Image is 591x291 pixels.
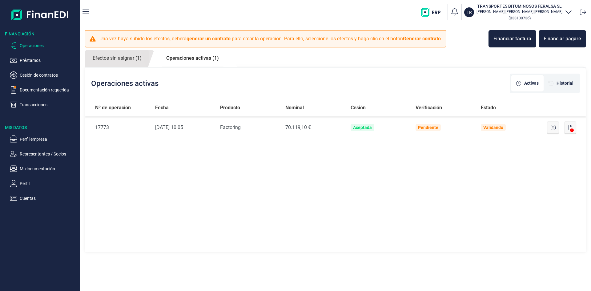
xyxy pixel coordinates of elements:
p: Préstamos [20,57,78,64]
button: Financiar pagaré [539,30,586,47]
button: Financiar factura [488,30,536,47]
button: Préstamos [10,57,78,64]
img: Logo de aplicación [11,5,69,25]
a: Efectos sin asignar (1) [85,50,149,67]
button: Perfil [10,180,78,187]
small: Copiar cif [509,16,531,20]
div: 17773 [95,124,145,131]
span: Historial [557,80,573,87]
button: Perfil empresa [10,135,78,143]
button: Cuentas [10,195,78,202]
span: Estado [481,104,496,111]
a: Operaciones activas (1) [159,50,227,67]
span: Activas [524,80,539,87]
p: Mi documentación [20,165,78,172]
span: Producto [220,104,240,111]
p: Representantes / Socios [20,150,78,158]
p: TR [467,9,472,15]
div: Validando [483,125,503,130]
h2: Operaciones activas [91,79,159,88]
h3: TRANSPORTES BITUMINOSOS FERALSA SL [476,3,562,9]
p: Perfil [20,180,78,187]
span: Nominal [285,104,304,111]
button: TRTRANSPORTES BITUMINOSOS FERALSA SL[PERSON_NAME] [PERSON_NAME] [PERSON_NAME](B33100736) [464,3,572,22]
p: Cuentas [20,195,78,202]
div: 70.119,10 € [285,124,341,131]
div: Financiar pagaré [544,35,581,42]
span: Fecha [155,104,169,111]
p: Operaciones [20,42,78,49]
button: Operaciones [10,42,78,49]
div: [object Object] [511,75,544,91]
button: Cesión de contratos [10,71,78,79]
p: Transacciones [20,101,78,108]
div: [DATE] 10:05 [155,124,211,131]
b: Generar contrato [403,36,441,42]
span: Cesión [351,104,366,111]
img: erp [421,8,445,17]
button: Documentación requerida [10,86,78,94]
b: generar un contrato [187,36,231,42]
div: Aceptada [353,125,372,130]
button: Representantes / Socios [10,150,78,158]
span: Nº de operación [95,104,131,111]
span: Verificación [416,104,442,111]
p: Perfil empresa [20,135,78,143]
div: Factoring [220,124,275,131]
p: Cesión de contratos [20,71,78,79]
button: Transacciones [10,101,78,108]
button: Mi documentación [10,165,78,172]
p: [PERSON_NAME] [PERSON_NAME] [PERSON_NAME] [476,9,562,14]
div: Pendiente [418,125,438,130]
p: Una vez haya subido los efectos, deberá para crear la operación. Para ello, seleccione los efecto... [99,35,442,42]
div: Financiar factura [493,35,531,42]
div: [object Object] [544,75,578,91]
p: Documentación requerida [20,86,78,94]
